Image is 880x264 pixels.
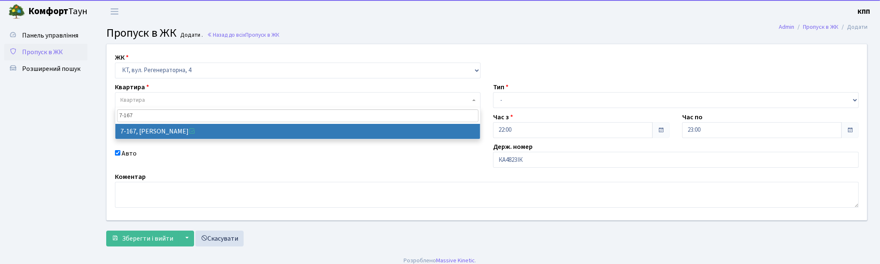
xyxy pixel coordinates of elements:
span: Квартира [120,96,145,104]
a: Назад до всіхПропуск в ЖК [207,31,279,39]
li: 7-167, [PERSON_NAME] [115,124,480,139]
label: ЖК [115,53,129,63]
img: logo.png [8,3,25,20]
span: Панель управління [22,31,78,40]
label: Квартира [115,82,149,92]
input: АА1234АА [493,152,859,168]
label: Час по [682,112,703,122]
label: Коментар [115,172,146,182]
span: Пропуск в ЖК [22,48,63,57]
a: Розширений пошук [4,60,87,77]
label: Держ. номер [493,142,533,152]
span: Розширений пошук [22,64,80,73]
a: Скасувати [195,231,244,246]
span: Таун [28,5,87,19]
small: Додати . [179,32,203,39]
span: Пропуск в ЖК [245,31,279,39]
span: Зберегти і вийти [122,234,173,243]
a: КПП [858,7,870,17]
a: Пропуск в ЖК [4,44,87,60]
span: Пропуск в ЖК [106,25,177,41]
button: Зберегти і вийти [106,231,179,246]
a: Панель управління [4,27,87,44]
b: Комфорт [28,5,68,18]
a: Пропуск в ЖК [803,23,838,31]
label: Тип [493,82,509,92]
button: Переключити навігацію [104,5,125,18]
nav: breadcrumb [766,18,880,36]
label: Час з [493,112,513,122]
a: Admin [779,23,794,31]
b: КПП [858,7,870,16]
li: Додати [838,23,868,32]
label: Авто [122,148,137,158]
